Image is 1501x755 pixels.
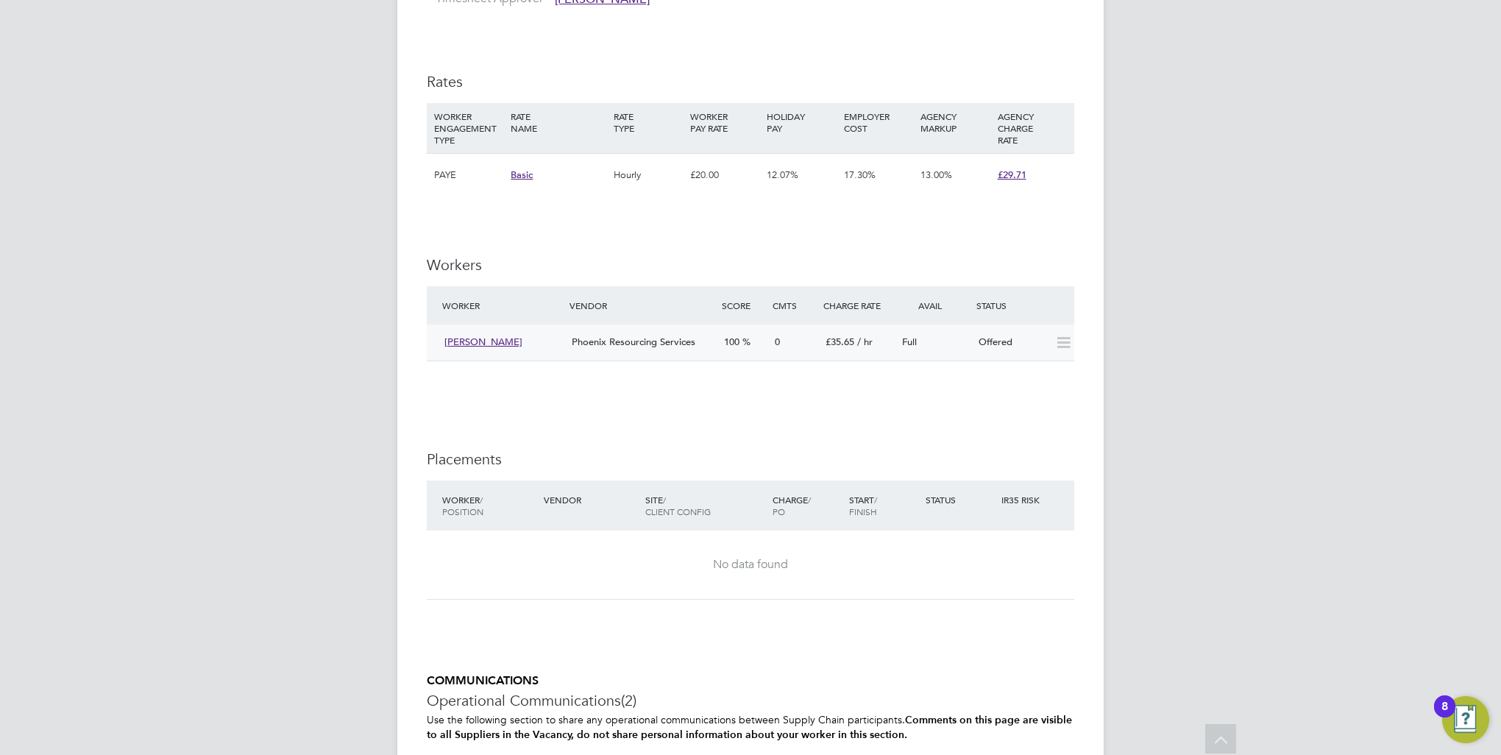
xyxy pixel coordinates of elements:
[917,103,993,141] div: AGENCY MARKUP
[507,103,609,141] div: RATE NAME
[441,557,1060,573] div: No data found
[430,154,507,196] div: PAYE
[840,103,917,141] div: EMPLOYER COST
[994,103,1071,153] div: AGENCY CHARGE RATE
[998,169,1026,181] span: £29.71
[430,103,507,153] div: WORKER ENGAGEMENT TYPE
[442,494,483,517] span: / Position
[686,154,763,196] div: £20.00
[775,336,780,348] span: 0
[1441,706,1448,726] div: 8
[896,292,973,319] div: Avail
[769,486,845,525] div: Charge
[572,336,695,348] span: Phoenix Resourcing Services
[1442,696,1489,743] button: Open Resource Center, 8 new notifications
[439,486,540,525] div: Worker
[427,713,1074,741] p: Use the following section to share any operational communications between Supply Chain participants.
[540,486,642,513] div: Vendor
[826,336,854,348] span: £35.65
[763,103,840,141] div: HOLIDAY PAY
[767,169,798,181] span: 12.07%
[849,494,877,517] span: / Finish
[642,486,769,525] div: Site
[973,292,1074,319] div: Status
[444,336,522,348] span: [PERSON_NAME]
[902,336,917,348] span: Full
[645,494,711,517] span: / Client Config
[427,673,1074,689] h5: COMMUNICATIONS
[820,292,896,319] div: Charge Rate
[621,691,636,710] span: (2)
[718,292,769,319] div: Score
[427,450,1074,469] h3: Placements
[427,255,1074,274] h3: Workers
[724,336,739,348] span: 100
[566,292,718,319] div: Vendor
[920,169,952,181] span: 13.00%
[427,691,1074,710] h3: Operational Communications
[511,169,533,181] span: Basic
[610,154,686,196] div: Hourly
[845,486,922,525] div: Start
[610,103,686,141] div: RATE TYPE
[439,292,566,319] div: Worker
[857,336,873,348] span: / hr
[427,72,1074,91] h3: Rates
[844,169,876,181] span: 17.30%
[973,330,1049,355] div: Offered
[686,103,763,141] div: WORKER PAY RATE
[998,486,1048,513] div: IR35 Risk
[773,494,811,517] span: / PO
[922,486,998,513] div: Status
[427,714,1072,740] b: Comments on this page are visible to all Suppliers in the Vacancy, do not share personal informat...
[769,292,820,319] div: Cmts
